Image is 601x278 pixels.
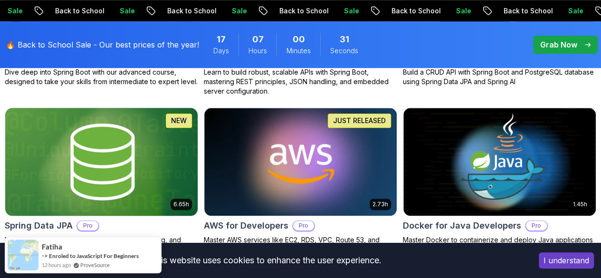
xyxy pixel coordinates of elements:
[108,6,139,16] p: Sale
[213,46,229,56] span: Days
[204,108,397,216] img: AWS for Developers card
[5,219,73,232] h2: Spring Data JPA
[492,6,557,16] p: Back to School
[204,67,397,96] p: Learn to build robust, scalable APIs with Spring Boot, mastering REST principles, JSON handling, ...
[252,33,264,46] span: 7 Hours
[403,235,596,264] p: Master Docker to containerize and deploy Java applications efficiently. From basics to advanced J...
[403,219,521,232] h2: Docker for Java Developers
[171,116,187,125] p: NEW
[204,219,288,232] h2: AWS for Developers
[42,261,71,269] span: 12 hours ago
[333,116,386,125] p: JUST RELEASED
[540,39,577,50] p: Grab Now
[557,6,587,16] p: Sale
[204,107,397,254] a: AWS for Developers card2.73hJUST RELEASEDAWS for DevelopersProMaster AWS services like EC2, RDS, ...
[220,6,251,16] p: Sale
[268,6,333,16] p: Back to School
[539,252,594,268] button: Accept cookies
[445,6,475,16] p: Sale
[80,261,110,269] a: ProveSource
[6,39,199,50] p: 🔥 Back to School Sale - Our best prices of the year!
[293,33,305,46] span: 0 Minutes
[573,201,587,208] p: 1.45h
[5,67,198,86] p: Dive deep into Spring Boot with our advanced course, designed to take your skills from intermedia...
[8,240,38,270] img: provesource social proof notification image
[340,33,349,46] span: 31 Seconds
[44,6,108,16] p: Back to School
[173,201,189,208] p: 6.65h
[380,6,445,16] p: Back to School
[77,221,98,230] p: Pro
[286,46,311,56] span: Minutes
[372,201,388,208] p: 2.73h
[403,67,596,86] p: Build a CRUD API with Spring Boot and PostgreSQL database using Spring Data JPA and Spring AI
[330,46,358,56] span: Seconds
[42,252,48,259] span: ->
[7,250,525,271] div: This website uses cookies to enhance the user experience.
[49,252,139,259] a: Enroled to JavaScript For Beginners
[333,6,363,16] p: Sale
[42,243,62,251] span: Fatiha
[5,235,198,254] p: Master database management, advanced querying, and expert data handling with ease
[5,107,198,254] a: Spring Data JPA card6.65hNEWSpring Data JPAProMaster database management, advanced querying, and ...
[204,235,397,254] p: Master AWS services like EC2, RDS, VPC, Route 53, and Docker to deploy and manage scalable cloud ...
[293,221,314,230] p: Pro
[526,221,547,230] p: Pro
[0,105,202,218] img: Spring Data JPA card
[403,107,596,264] a: Docker for Java Developers card1.45hDocker for Java DevelopersProMaster Docker to containerize an...
[217,33,226,46] span: 17 Days
[156,6,220,16] p: Back to School
[403,108,596,216] img: Docker for Java Developers card
[248,46,267,56] span: Hours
